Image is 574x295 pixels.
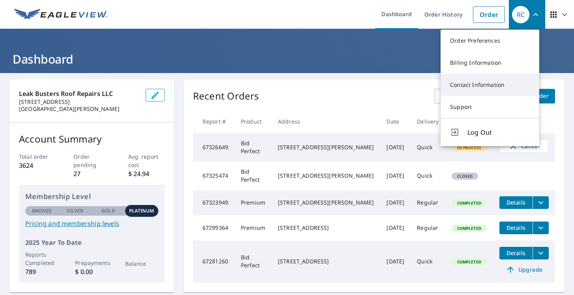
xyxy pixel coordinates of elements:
[128,152,165,169] p: Avg. report cost
[125,259,158,268] p: Balance
[234,241,272,282] td: Bid Perfect
[19,161,55,170] p: 3624
[411,110,445,133] th: Delivery
[380,215,411,241] td: [DATE]
[441,96,539,118] a: Support
[278,199,374,207] div: [STREET_ADDRESS][PERSON_NAME]
[19,152,55,161] p: Total order
[32,207,52,214] p: Bronze
[73,169,110,179] p: 27
[380,162,411,190] td: [DATE]
[193,133,234,162] td: 67326649
[193,89,259,103] p: Recent Orders
[193,110,234,133] th: Report #
[234,110,272,133] th: Product
[234,190,272,215] td: Premium
[101,207,115,214] p: Gold
[452,145,486,150] span: In Process
[533,247,549,259] button: filesDropdownBtn-67281260
[504,249,528,257] span: Details
[380,110,411,133] th: Date
[278,172,374,180] div: [STREET_ADDRESS][PERSON_NAME]
[128,169,165,179] p: $ 24.94
[25,238,158,247] p: 2025 Year To Date
[411,133,445,162] td: Quick
[278,257,374,265] div: [STREET_ADDRESS]
[504,224,528,231] span: Details
[75,267,108,276] p: $ 0.00
[75,259,108,267] p: Prepayments
[411,241,445,282] td: Quick
[129,207,154,214] p: Platinum
[499,196,533,209] button: detailsBtn-67323949
[533,196,549,209] button: filesDropdownBtn-67323949
[512,6,529,23] div: RC
[441,52,539,74] a: Billing Information
[473,6,505,23] a: Order
[452,259,486,265] span: Completed
[234,133,272,162] td: Bid Perfect
[25,219,158,228] a: Pricing and membership levels
[19,89,139,98] p: Leak Busters Roof Repairs LLC
[193,162,234,190] td: 67325474
[73,152,110,169] p: Order pending
[25,191,158,202] p: Membership Level
[411,215,445,241] td: Regular
[504,265,544,274] span: Upgrade
[9,51,565,67] h1: Dashboard
[380,133,411,162] td: [DATE]
[452,173,478,179] span: Closed
[452,225,486,231] span: Completed
[411,162,445,190] td: Quick
[25,267,58,276] p: 789
[441,74,539,96] a: Contact Information
[278,143,374,151] div: [STREET_ADDRESS][PERSON_NAME]
[441,30,539,52] a: Order Preferences
[411,190,445,215] td: Regular
[533,222,549,234] button: filesDropdownBtn-67299364
[380,190,411,215] td: [DATE]
[19,132,165,146] p: Account Summary
[19,105,139,113] p: [GEOGRAPHIC_DATA][PERSON_NAME]
[67,207,83,214] p: Silver
[272,110,380,133] th: Address
[467,128,530,137] span: Log Out
[499,222,533,234] button: detailsBtn-67299364
[278,224,374,232] div: [STREET_ADDRESS]
[380,241,411,282] td: [DATE]
[435,89,491,103] a: View All Orders
[504,199,528,206] span: Details
[234,162,272,190] td: Bid Perfect
[25,250,58,267] p: Reports Completed
[14,9,107,21] img: EV Logo
[452,200,486,206] span: Completed
[193,190,234,215] td: 67323949
[193,215,234,241] td: 67299364
[499,247,533,259] button: detailsBtn-67281260
[19,98,139,105] p: [STREET_ADDRESS]
[234,215,272,241] td: Premium
[499,263,549,276] a: Upgrade
[441,118,539,146] button: Log Out
[193,241,234,282] td: 67281260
